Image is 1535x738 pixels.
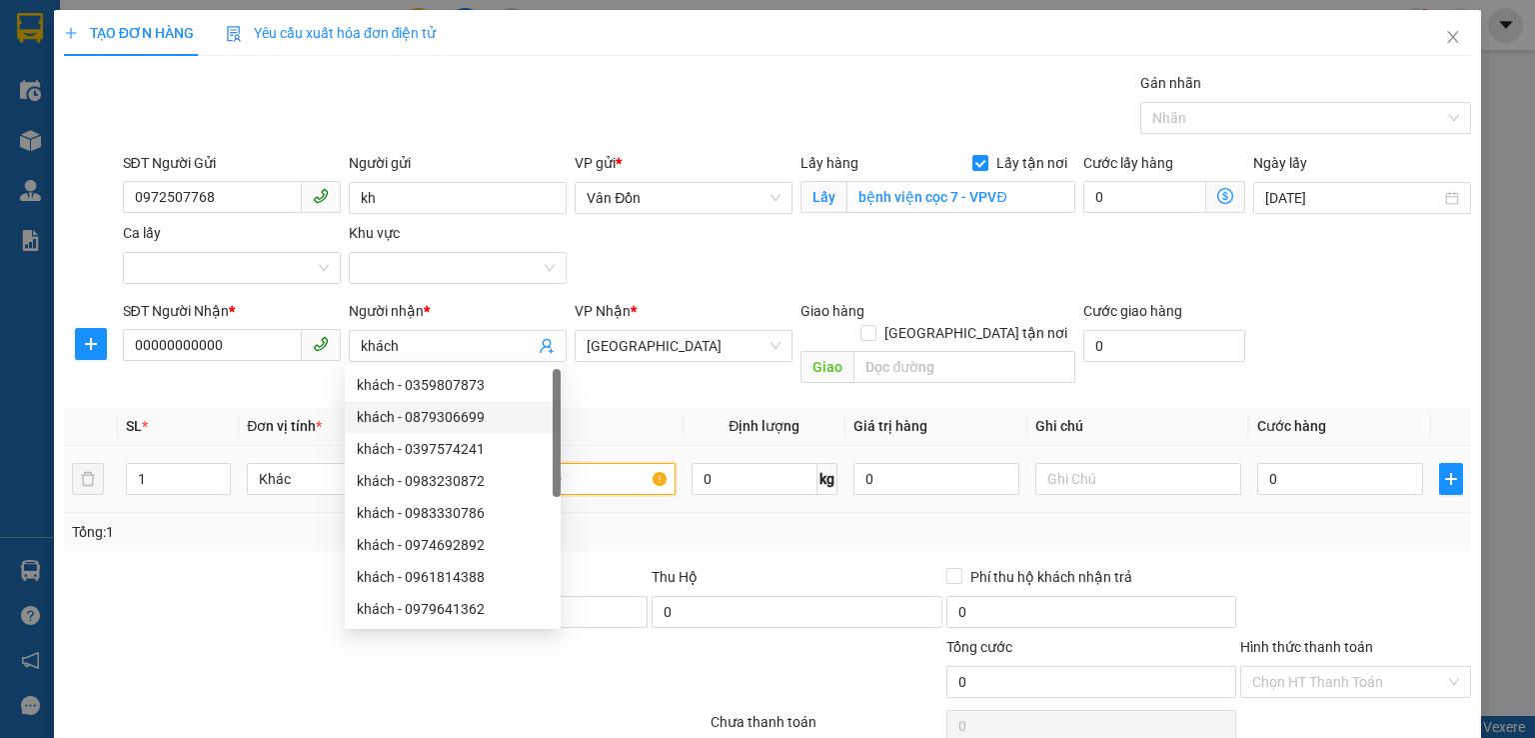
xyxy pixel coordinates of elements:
[126,418,142,434] span: SL
[357,374,549,396] div: khách - 0359807873
[76,336,106,352] span: plus
[988,152,1075,174] span: Lấy tận nơi
[876,322,1075,344] span: [GEOGRAPHIC_DATA] tận nơi
[226,25,437,41] span: Yêu cầu xuất hóa đơn điện tử
[345,529,561,561] div: khách - 0974692892
[345,561,561,593] div: khách - 0961814388
[357,502,549,524] div: khách - 0983330786
[313,336,329,352] span: phone
[853,463,1019,495] input: 0
[800,303,864,319] span: Giao hàng
[357,534,549,556] div: khách - 0974692892
[64,26,78,40] span: plus
[123,300,341,322] div: SĐT Người Nhận
[1083,181,1206,213] input: Cước lấy hàng
[357,598,549,620] div: khách - 0979641362
[962,566,1140,588] span: Phí thu hộ khách nhận trả
[345,369,561,401] div: khách - 0359807873
[1240,639,1373,655] label: Hình thức thanh toán
[349,222,567,244] div: Khu vực
[75,328,107,360] button: plus
[539,338,555,354] span: user-add
[313,188,329,204] span: phone
[575,152,792,174] div: VP gửi
[853,351,1075,383] input: Dọc đường
[575,303,631,319] span: VP Nhận
[357,470,549,492] div: khách - 0983230872
[123,225,161,241] label: Ca lấy
[1425,10,1481,66] button: Close
[357,438,549,460] div: khách - 0397574241
[349,300,567,322] div: Người nhận
[357,406,549,428] div: khách - 0879306699
[1083,303,1182,319] label: Cước giao hàng
[1035,463,1241,495] input: Ghi Chú
[946,639,1012,655] span: Tổng cước
[64,25,194,41] span: TẠO ĐƠN HÀNG
[345,433,561,465] div: khách - 0397574241
[1083,330,1245,362] input: Cước giao hàng
[800,351,853,383] span: Giao
[1027,407,1249,446] th: Ghi chú
[1257,418,1326,434] span: Cước hàng
[1265,187,1441,209] input: Ngày lấy
[72,521,594,543] div: Tổng: 1
[846,181,1075,213] input: Lấy tận nơi
[123,152,341,174] div: SĐT Người Gửi
[259,464,441,494] span: Khác
[652,569,698,585] span: Thu Hộ
[817,463,837,495] span: kg
[587,331,780,361] span: Hà Nội
[729,418,799,434] span: Định lượng
[226,26,242,42] img: icon
[345,465,561,497] div: khách - 0983230872
[349,152,567,174] div: Người gửi
[800,155,858,171] span: Lấy hàng
[345,401,561,433] div: khách - 0879306699
[1445,29,1461,45] span: close
[1217,188,1233,204] span: dollar-circle
[345,497,561,529] div: khách - 0983330786
[1439,463,1463,495] button: plus
[470,463,676,495] input: VD: Bàn, Ghế
[72,463,104,495] button: delete
[800,181,846,213] span: Lấy
[247,418,322,434] span: Đơn vị tính
[587,183,780,213] span: Vân Đồn
[853,418,927,434] span: Giá trị hàng
[1083,155,1173,171] label: Cước lấy hàng
[1440,471,1462,487] span: plus
[357,566,549,588] div: khách - 0961814388
[1253,155,1307,171] label: Ngày lấy
[345,593,561,625] div: khách - 0979641362
[1140,75,1201,91] label: Gán nhãn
